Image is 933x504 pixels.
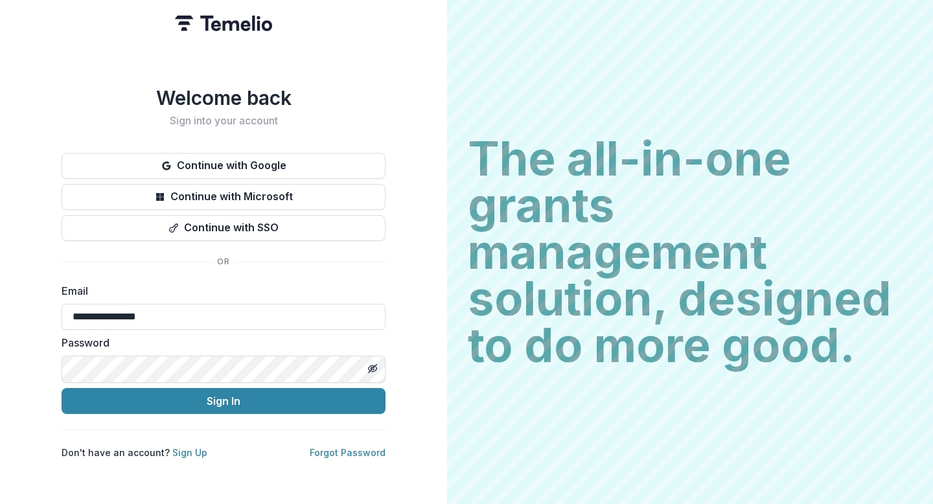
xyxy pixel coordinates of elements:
h2: Sign into your account [62,115,386,127]
label: Email [62,283,378,299]
button: Continue with Google [62,153,386,179]
a: Sign Up [172,447,207,458]
p: Don't have an account? [62,446,207,459]
h1: Welcome back [62,86,386,109]
button: Continue with Microsoft [62,184,386,210]
button: Continue with SSO [62,215,386,241]
button: Toggle password visibility [362,358,383,379]
label: Password [62,335,378,350]
img: Temelio [175,16,272,31]
a: Forgot Password [310,447,386,458]
button: Sign In [62,388,386,414]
